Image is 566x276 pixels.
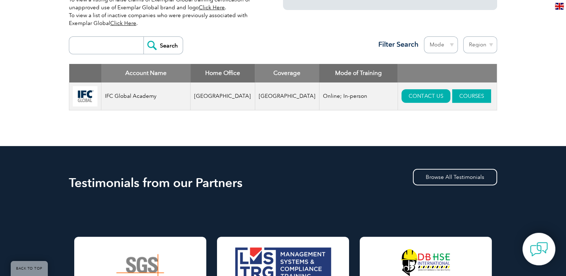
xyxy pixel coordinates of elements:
[101,64,191,82] th: Account Name: activate to sort column descending
[401,89,450,103] a: CONTACT US
[73,86,97,107] img: 272251ff-6c35-eb11-a813-000d3a79722d-logo.jpg
[319,64,398,82] th: Mode of Training: activate to sort column ascending
[110,20,136,26] a: Click Here
[69,177,497,189] h2: Testimonials from our Partners
[452,89,491,103] a: COURSES
[11,261,48,276] a: BACK TO TOP
[413,169,497,185] a: Browse All Testimonials
[530,240,548,258] img: contact-chat.png
[191,82,255,110] td: [GEOGRAPHIC_DATA]
[255,82,319,110] td: [GEOGRAPHIC_DATA]
[319,82,398,110] td: Online; In-person
[555,3,564,10] img: en
[398,64,497,82] th: : activate to sort column ascending
[101,82,191,110] td: IFC Global Academy
[191,64,255,82] th: Home Office: activate to sort column ascending
[199,4,225,11] a: Click Here
[255,64,319,82] th: Coverage: activate to sort column ascending
[143,37,183,54] input: Search
[374,40,419,49] h3: Filter Search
